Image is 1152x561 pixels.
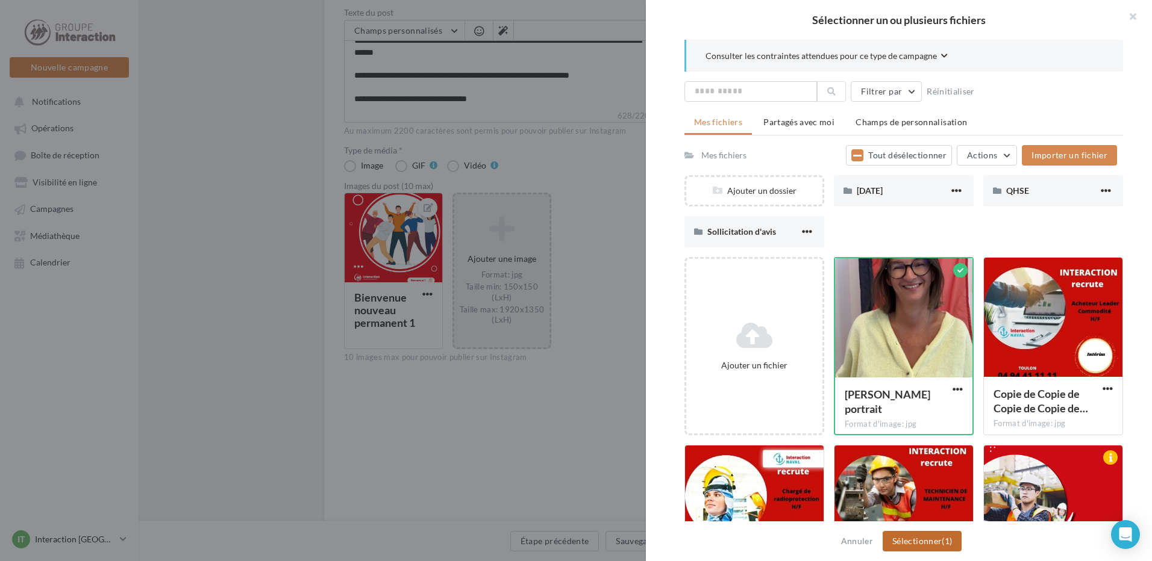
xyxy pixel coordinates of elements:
span: Isabelle portrait [845,388,930,415]
div: Open Intercom Messenger [1111,520,1140,549]
div: Ajouter un fichier [691,359,818,371]
span: [DATE] [857,185,883,196]
button: Annuler [836,534,878,548]
button: Réinitialiser [922,84,980,99]
button: Sélectionner(1) [883,531,962,551]
div: Format d'image: jpg [994,418,1113,429]
div: Format d'image: jpg [845,419,963,430]
span: Mes fichiers [694,117,742,127]
span: Copie de Copie de Copie de Copie de Copie de Copie de Copie de Copie de Copie de Copie de Copie d... [994,387,1088,415]
div: Ajouter un dossier [686,185,822,197]
span: Consulter les contraintes attendues pour ce type de campagne [706,50,937,62]
button: Tout désélectionner [846,145,952,166]
button: Importer un fichier [1022,145,1117,166]
button: Filtrer par [851,81,922,102]
button: Consulter les contraintes attendues pour ce type de campagne [706,49,948,64]
div: Mes fichiers [701,149,747,161]
span: QHSE [1006,185,1029,196]
button: Actions [957,145,1017,166]
span: (1) [942,536,952,546]
span: Sollicitation d'avis [707,226,776,237]
span: Partagés avec moi [763,117,834,127]
span: Importer un fichier [1031,150,1107,160]
h2: Sélectionner un ou plusieurs fichiers [665,14,1133,25]
span: Champs de personnalisation [856,117,967,127]
span: Actions [967,150,997,160]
